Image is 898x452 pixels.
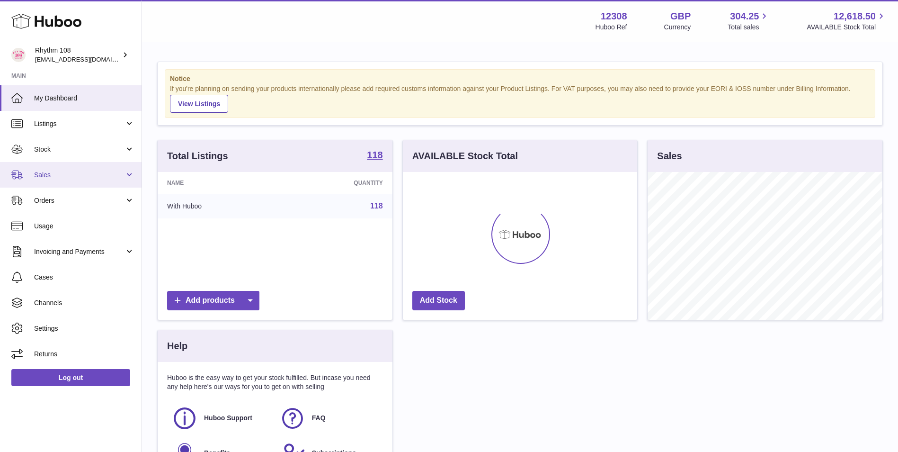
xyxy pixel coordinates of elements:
strong: Notice [170,74,870,83]
a: Huboo Support [172,406,270,431]
div: If you're planning on sending your products internationally please add required customs informati... [170,84,870,113]
h3: Sales [657,150,682,163]
h3: Help [167,340,187,353]
strong: GBP [670,10,691,23]
th: Quantity [281,172,392,194]
a: View Listings [170,95,228,113]
span: 12,618.50 [834,10,876,23]
span: FAQ [312,414,326,423]
div: Rhythm 108 [35,46,120,64]
span: Channels [34,298,134,307]
span: Listings [34,119,124,128]
span: Returns [34,350,134,359]
img: internalAdmin-12308@internal.huboo.com [11,48,26,62]
div: Currency [664,23,691,32]
span: Stock [34,145,124,154]
strong: 12308 [601,10,627,23]
a: Add products [167,291,259,310]
span: Usage [34,222,134,231]
a: 304.25 Total sales [728,10,770,32]
th: Name [158,172,281,194]
strong: 118 [367,150,382,160]
a: 118 [367,150,382,162]
h3: AVAILABLE Stock Total [412,150,518,163]
h3: Total Listings [167,150,228,163]
a: Log out [11,369,130,386]
p: Huboo is the easy way to get your stock fulfilled. But incase you need any help here's our ways f... [167,373,383,391]
span: Orders [34,196,124,205]
div: Huboo Ref [596,23,627,32]
span: My Dashboard [34,94,134,103]
a: 12,618.50 AVAILABLE Stock Total [807,10,887,32]
span: Invoicing and Payments [34,247,124,256]
a: Add Stock [412,291,465,310]
span: Cases [34,273,134,282]
span: Total sales [728,23,770,32]
td: With Huboo [158,194,281,218]
a: 118 [370,202,383,210]
span: Settings [34,324,134,333]
a: FAQ [280,406,378,431]
span: AVAILABLE Stock Total [807,23,887,32]
span: 304.25 [730,10,759,23]
span: Sales [34,171,124,180]
span: [EMAIL_ADDRESS][DOMAIN_NAME] [35,55,139,63]
span: Huboo Support [204,414,252,423]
